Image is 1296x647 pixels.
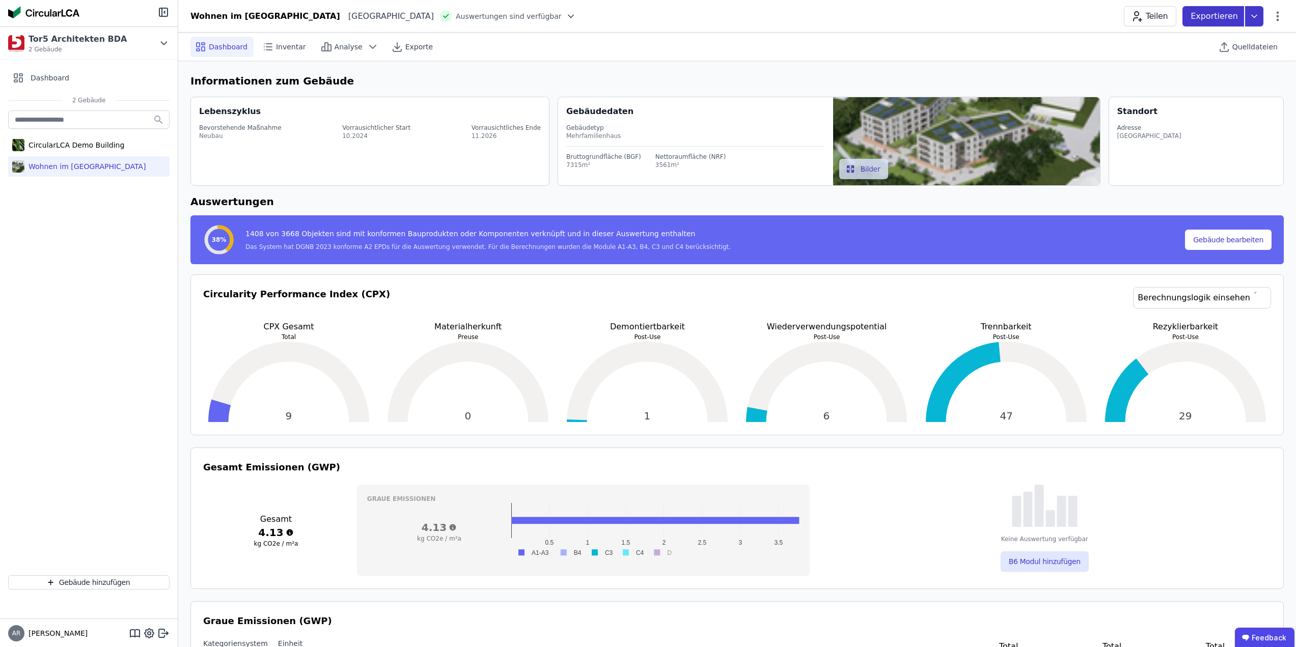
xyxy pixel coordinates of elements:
span: [PERSON_NAME] [24,628,88,638]
p: Preuse [382,333,554,341]
div: CircularLCA Demo Building [24,140,124,150]
p: Demontiertbarkeit [562,321,733,333]
button: B6 Modul hinzufügen [1001,551,1089,572]
span: Dashboard [31,73,69,83]
div: Das System hat DGNB 2023 konforme A2 EPDs für die Auswertung verwendet. Für die Berechnungen wurd... [245,243,731,251]
p: Post-Use [562,333,733,341]
p: Total [203,333,374,341]
a: Berechnungslogik einsehen [1133,287,1271,308]
div: Adresse [1117,124,1181,132]
span: 2 Gebäude [62,96,116,104]
div: Wohnen im [GEOGRAPHIC_DATA] [24,161,146,172]
h3: 4.13 [203,525,349,540]
button: Gebäude bearbeiten [1185,230,1272,250]
div: [GEOGRAPHIC_DATA] [340,10,434,22]
h6: Auswertungen [190,194,1284,209]
h3: 4.13 [367,520,511,535]
span: 38% [212,236,227,244]
div: Standort [1117,105,1157,118]
div: Lebenszyklus [199,105,261,118]
div: Wohnen im [GEOGRAPHIC_DATA] [190,10,340,22]
button: Bilder [839,159,889,179]
div: 3561m² [655,161,726,169]
span: Quelldateien [1232,42,1278,52]
h6: Informationen zum Gebäude [190,73,1284,89]
span: Exporte [405,42,433,52]
p: Wiederverwendungspotential [741,321,912,333]
img: CircularLCA Demo Building [12,137,24,153]
p: Materialherkunft [382,321,554,333]
div: Gebäudetyp [566,124,825,132]
div: Vorrausichtliches Ende [472,124,541,132]
div: Keine Auswertung verfügbar [1001,535,1088,543]
button: Gebäude hinzufügen [8,575,170,589]
h3: Graue Emissionen [367,495,800,503]
div: Bevorstehende Maßnahme [199,124,282,132]
button: Teilen [1124,6,1176,26]
h3: kg CO2e / m²a [367,535,511,543]
div: Nettoraumfläche (NRF) [655,153,726,161]
div: Gebäudedaten [566,105,833,118]
div: 7315m² [566,161,641,169]
p: Post-Use [741,333,912,341]
p: Post-Use [1100,333,1271,341]
p: Post-Use [921,333,1092,341]
h3: kg CO2e / m²a [203,540,349,548]
div: Vorrausichtlicher Start [342,124,410,132]
span: Inventar [276,42,306,52]
p: Exportieren [1191,10,1240,22]
img: empty-state [1012,485,1078,527]
h3: Gesamt Emissionen (GWP) [203,460,1271,474]
span: 2 Gebäude [29,45,127,53]
div: 10.2024 [342,132,410,140]
div: [GEOGRAPHIC_DATA] [1117,132,1181,140]
h3: Gesamt [203,513,349,525]
img: Tor5 Architekten BDA [8,35,24,51]
div: Neubau [199,132,282,140]
p: CPX Gesamt [203,321,374,333]
div: Tor5 Architekten BDA [29,33,127,45]
div: 1408 von 3668 Objekten sind mit konformen Bauprodukten oder Komponenten verknüpft und in dieser A... [245,229,731,243]
img: Concular [8,6,79,18]
span: AR [12,630,21,636]
div: 11.2026 [472,132,541,140]
p: Trennbarkeit [921,321,1092,333]
img: Wohnen im Fortunapark [12,158,24,175]
p: Rezyklierbarkeit [1100,321,1271,333]
span: Dashboard [209,42,247,52]
span: Auswertungen sind verfügbar [456,11,562,21]
span: Analyse [335,42,363,52]
div: Bruttogrundfläche (BGF) [566,153,641,161]
h3: Circularity Performance Index (CPX) [203,287,390,321]
h3: Graue Emissionen (GWP) [203,614,1271,628]
div: Mehrfamilienhaus [566,132,825,140]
